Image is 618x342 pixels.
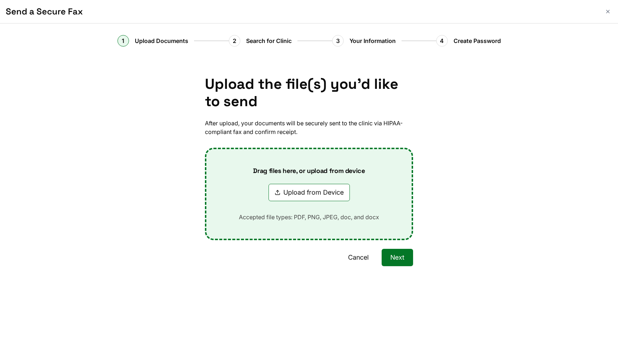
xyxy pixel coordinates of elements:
div: 2 [229,35,240,47]
p: After upload, your documents will be securely sent to the clinic via HIPAA-compliant fax and conf... [205,119,413,136]
div: 1 [117,35,129,47]
span: Search for Clinic [246,36,292,45]
span: Your Information [349,36,396,45]
h1: Send a Secure Fax [6,6,598,17]
p: Drag files here, or upload from device [241,166,376,175]
button: Upload from Device [269,184,350,201]
div: 4 [436,35,448,47]
button: Cancel [339,249,377,266]
button: Next [382,249,413,266]
p: Accepted file types: PDF, PNG, JPEG, doc, and docx [227,213,391,221]
div: 3 [332,35,344,47]
span: Create Password [454,36,501,45]
span: Upload Documents [135,36,188,45]
button: Close [604,7,612,16]
h1: Upload the file(s) you'd like to send [205,75,413,110]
